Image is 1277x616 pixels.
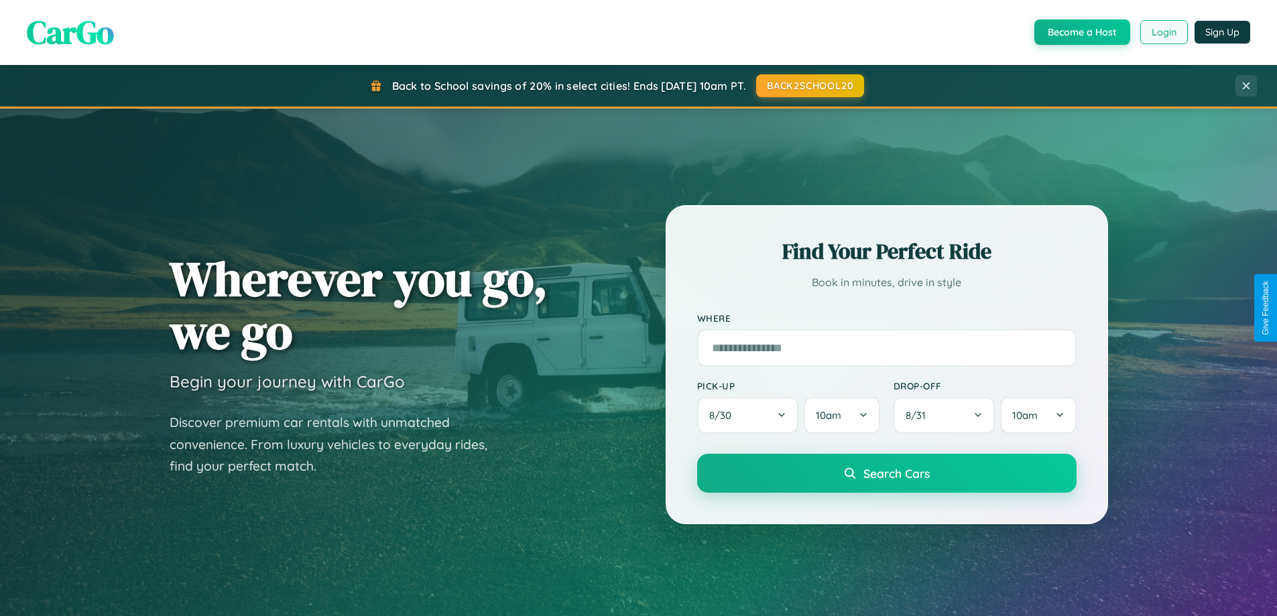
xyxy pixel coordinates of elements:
button: BACK2SCHOOL20 [756,74,864,97]
h3: Begin your journey with CarGo [170,371,405,391]
span: Back to School savings of 20% in select cities! Ends [DATE] 10am PT. [392,79,746,93]
label: Where [697,312,1077,324]
button: Login [1140,20,1188,44]
span: CarGo [27,10,114,54]
span: 8 / 31 [906,409,932,422]
button: 10am [1000,397,1076,434]
label: Drop-off [894,380,1077,391]
button: Search Cars [697,454,1077,493]
button: Sign Up [1195,21,1250,44]
span: 8 / 30 [709,409,738,422]
button: 8/31 [894,397,995,434]
h2: Find Your Perfect Ride [697,237,1077,266]
label: Pick-up [697,380,880,391]
span: 10am [1012,409,1038,422]
span: 10am [816,409,841,422]
button: 10am [804,397,879,434]
button: 8/30 [697,397,799,434]
button: Become a Host [1034,19,1130,45]
div: Give Feedback [1261,281,1270,335]
h1: Wherever you go, we go [170,252,548,358]
span: Search Cars [863,466,930,481]
p: Discover premium car rentals with unmatched convenience. From luxury vehicles to everyday rides, ... [170,412,505,477]
p: Book in minutes, drive in style [697,273,1077,292]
